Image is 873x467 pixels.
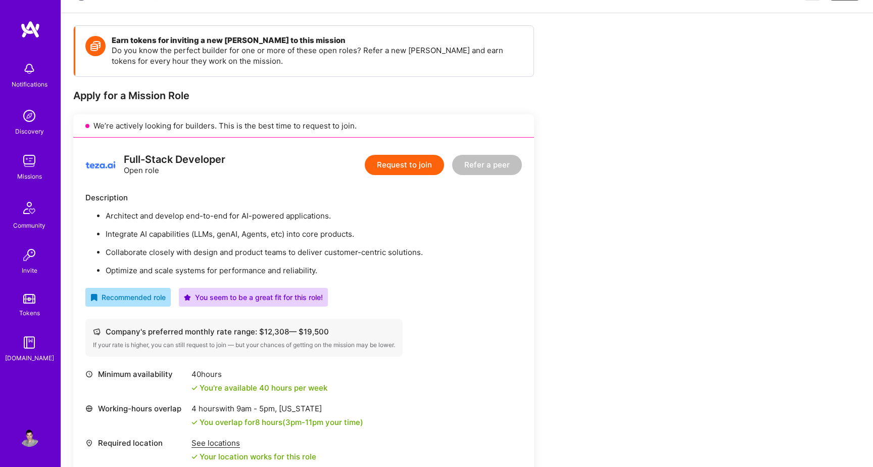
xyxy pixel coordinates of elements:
p: Integrate AI capabilities (LLMs, genAI, Agents, etc) into core products. [106,229,522,239]
div: Description [85,192,522,203]
i: icon Check [191,385,198,391]
i: icon RecommendedBadge [90,294,98,301]
i: icon World [85,405,93,412]
div: Company's preferred monthly rate range: $ 12,308 — $ 19,500 [93,326,395,337]
i: icon Clock [85,370,93,378]
button: Request to join [365,155,444,175]
div: Community [13,220,45,231]
a: User Avatar [17,427,42,447]
img: Invite [19,245,39,265]
p: Collaborate closely with design and product teams to deliver customer-centric solutions. [106,247,522,258]
i: icon PurpleStar [184,294,191,301]
p: Optimize and scale systems for performance and reliability. [106,265,522,276]
div: Your location works for this role [191,451,316,462]
img: logo [85,150,116,180]
div: Minimum availability [85,369,186,379]
div: You seem to be a great fit for this role! [184,292,323,303]
div: [DOMAIN_NAME] [5,353,54,363]
img: User Avatar [19,427,39,447]
div: Missions [17,171,42,182]
img: Token icon [85,36,106,56]
img: bell [19,59,39,79]
div: Tokens [19,308,40,318]
button: Refer a peer [452,155,522,175]
div: Working-hours overlap [85,403,186,414]
div: Recommended role [90,292,166,303]
div: Apply for a Mission Role [73,89,534,102]
span: 9am - 5pm , [234,404,279,413]
div: Full-Stack Developer [124,154,225,165]
div: Invite [22,265,37,276]
p: Architect and develop end-to-end for AI-powered applications. [106,210,522,221]
i: icon Location [85,439,93,447]
div: You overlap for 8 hours ( your time) [200,417,363,428]
div: 4 hours with [US_STATE] [191,403,363,414]
img: logo [20,20,40,38]
img: discovery [19,106,39,126]
p: Do you know the perfect builder for one or more of these open roles? Refer a new [PERSON_NAME] an... [112,45,523,66]
h4: Earn tokens for inviting a new [PERSON_NAME] to this mission [112,36,523,45]
span: 3pm - 11pm [285,417,323,427]
div: Open role [124,154,225,176]
img: tokens [23,294,35,304]
img: teamwork [19,151,39,171]
img: guide book [19,332,39,353]
div: You're available 40 hours per week [191,383,327,393]
div: See locations [191,438,316,448]
div: If your rate is higher, you can still request to join — but your chances of getting on the missio... [93,341,395,349]
div: Discovery [15,126,44,137]
i: icon Check [191,454,198,460]
div: Required location [85,438,186,448]
i: icon Check [191,419,198,426]
img: Community [17,196,41,220]
i: icon Cash [93,328,101,335]
div: 40 hours [191,369,327,379]
div: Notifications [12,79,47,90]
div: We’re actively looking for builders. This is the best time to request to join. [73,114,534,138]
